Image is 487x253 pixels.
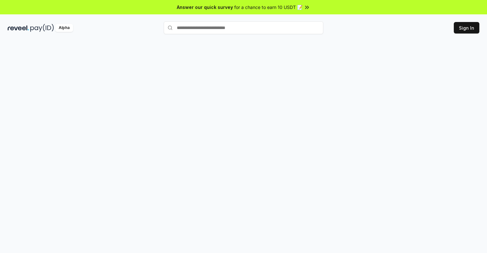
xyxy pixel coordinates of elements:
[454,22,479,33] button: Sign In
[8,24,29,32] img: reveel_dark
[55,24,73,32] div: Alpha
[30,24,54,32] img: pay_id
[234,4,303,11] span: for a chance to earn 10 USDT 📝
[177,4,233,11] span: Answer our quick survey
